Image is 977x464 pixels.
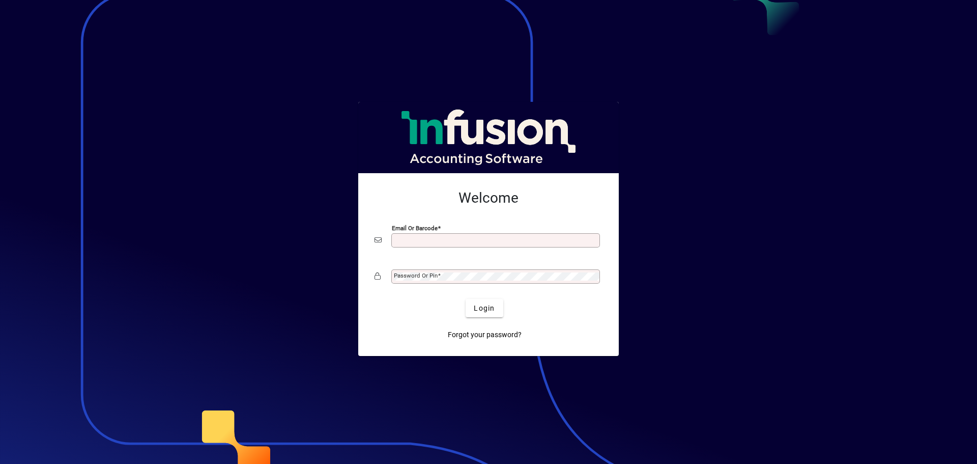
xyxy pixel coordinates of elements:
[394,272,438,279] mat-label: Password or Pin
[448,330,522,340] span: Forgot your password?
[444,325,526,344] a: Forgot your password?
[474,303,495,314] span: Login
[375,189,602,207] h2: Welcome
[392,225,438,232] mat-label: Email or Barcode
[466,299,503,317] button: Login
